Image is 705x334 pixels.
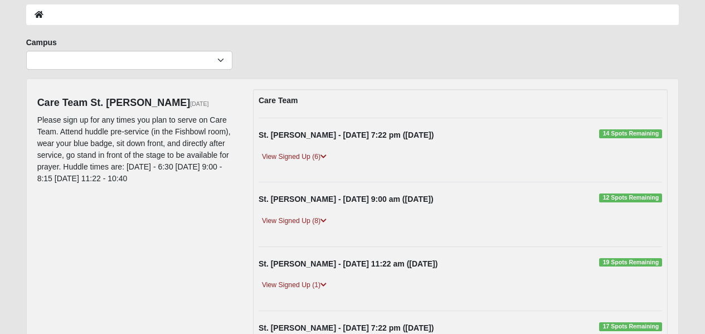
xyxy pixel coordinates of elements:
[259,215,330,227] a: View Signed Up (8)
[599,129,662,138] span: 14 Spots Remaining
[599,322,662,331] span: 17 Spots Remaining
[599,258,662,267] span: 19 Spots Remaining
[259,151,330,163] a: View Signed Up (6)
[26,37,57,48] label: Campus
[259,323,434,332] strong: St. [PERSON_NAME] - [DATE] 7:22 pm ([DATE])
[37,97,236,109] h4: Care Team St. [PERSON_NAME]
[599,193,662,202] span: 12 Spots Remaining
[259,259,438,268] strong: St. [PERSON_NAME] - [DATE] 11:22 am ([DATE])
[37,114,236,185] p: Please sign up for any times you plan to serve on Care Team. Attend huddle pre-service (in the Fi...
[190,100,208,107] small: [DATE]
[259,195,434,204] strong: St. [PERSON_NAME] - [DATE] 9:00 am ([DATE])
[259,96,298,105] strong: Care Team
[259,130,434,139] strong: St. [PERSON_NAME] - [DATE] 7:22 pm ([DATE])
[259,279,330,291] a: View Signed Up (1)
